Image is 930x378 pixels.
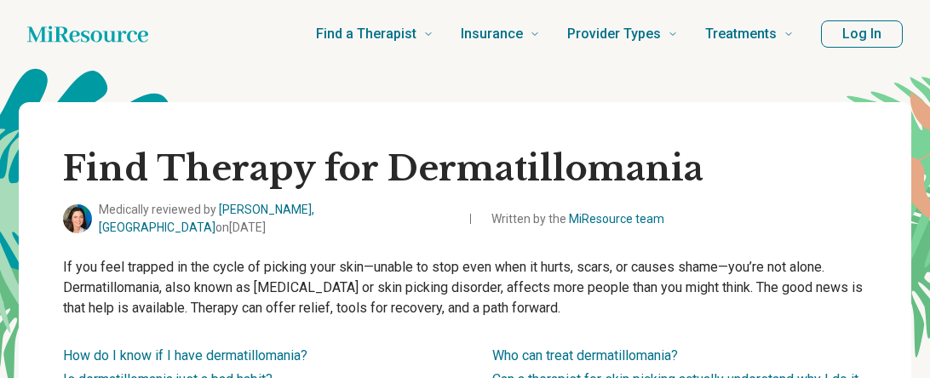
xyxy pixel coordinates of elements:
[63,257,867,318] p: If you feel trapped in the cycle of picking your skin—unable to stop even when it hurts, scars, o...
[569,212,664,226] a: MiResource team
[461,22,523,46] span: Insurance
[316,22,416,46] span: Find a Therapist
[27,17,148,51] a: Home page
[63,347,307,364] a: How do I know if I have dermatillomania?
[705,22,777,46] span: Treatments
[215,220,266,234] span: on [DATE]
[821,20,903,48] button: Log In
[567,22,661,46] span: Provider Types
[492,347,678,364] a: Who can treat dermatillomania?
[63,146,867,191] h1: Find Therapy for Dermatillomania
[99,201,453,237] span: Medically reviewed by
[491,210,664,228] span: Written by the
